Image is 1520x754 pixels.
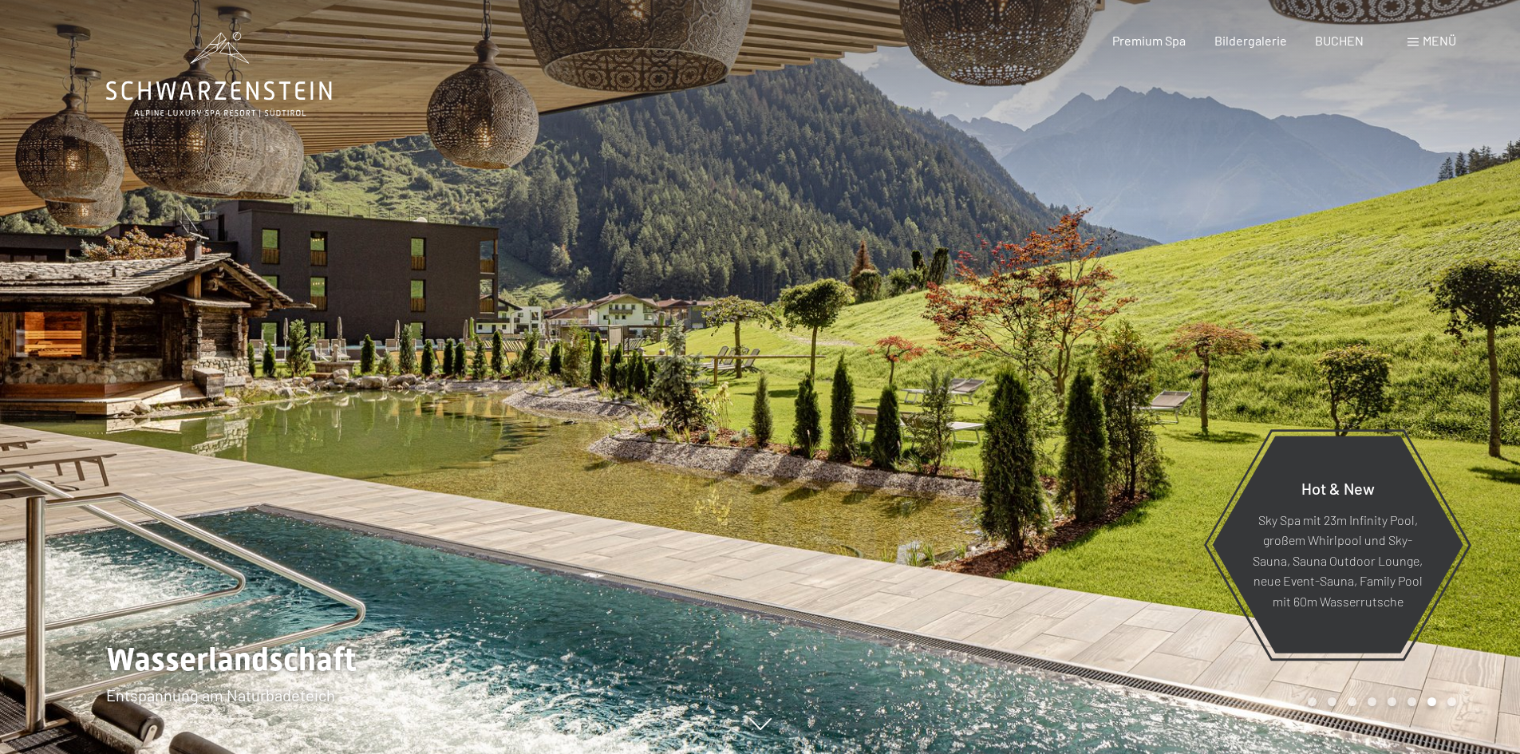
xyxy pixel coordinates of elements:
p: Sky Spa mit 23m Infinity Pool, großem Whirlpool und Sky-Sauna, Sauna Outdoor Lounge, neue Event-S... [1251,509,1424,611]
div: Carousel Pagination [1302,697,1456,706]
div: Carousel Page 6 [1407,697,1416,706]
div: Carousel Page 5 [1388,697,1396,706]
div: Carousel Page 2 [1328,697,1336,706]
div: Carousel Page 7 (Current Slide) [1427,697,1436,706]
span: Menü [1423,33,1456,48]
span: Hot & New [1301,478,1375,497]
a: BUCHEN [1315,33,1364,48]
div: Carousel Page 4 [1368,697,1376,706]
div: Carousel Page 3 [1348,697,1356,706]
a: Premium Spa [1112,33,1186,48]
a: Bildergalerie [1214,33,1287,48]
a: Hot & New Sky Spa mit 23m Infinity Pool, großem Whirlpool und Sky-Sauna, Sauna Outdoor Lounge, ne... [1211,435,1464,654]
div: Carousel Page 1 [1308,697,1317,706]
div: Carousel Page 8 [1447,697,1456,706]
